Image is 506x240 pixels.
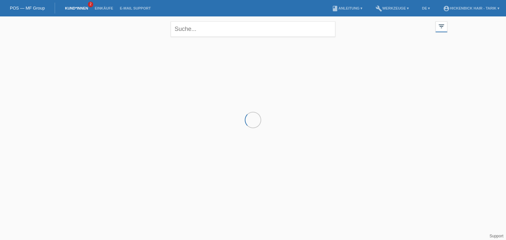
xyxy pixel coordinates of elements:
a: Kund*innen [62,6,91,10]
i: filter_list [438,23,445,30]
input: Suche... [171,21,335,37]
a: account_circleHickenbick Hair - Tarik ▾ [440,6,503,10]
i: book [332,5,338,12]
i: account_circle [443,5,450,12]
span: 2 [88,2,93,7]
a: E-Mail Support [117,6,154,10]
i: build [376,5,382,12]
a: POS — MF Group [10,6,45,11]
a: Einkäufe [91,6,116,10]
a: bookAnleitung ▾ [328,6,366,10]
a: buildWerkzeuge ▾ [372,6,412,10]
a: Support [490,234,503,238]
a: DE ▾ [419,6,433,10]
